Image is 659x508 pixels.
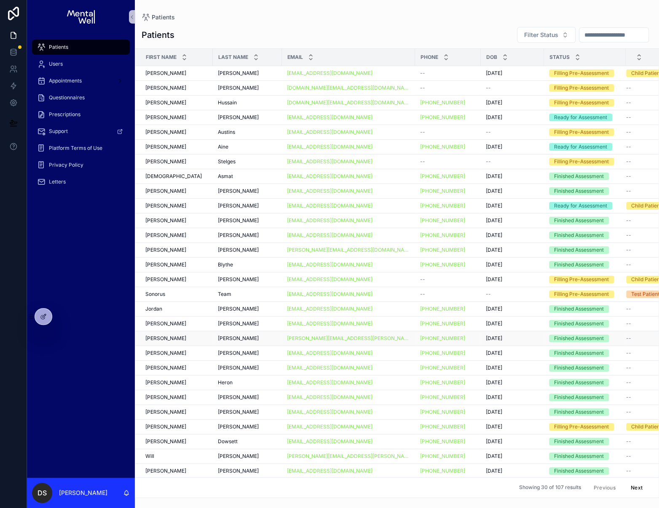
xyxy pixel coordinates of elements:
a: [PERSON_NAME] [218,70,277,77]
a: [PERSON_NAME] [145,261,208,268]
span: [PERSON_NAME] [218,350,259,356]
span: -- [626,188,631,194]
span: [DATE] [486,320,502,327]
span: -- [626,247,631,253]
a: [EMAIL_ADDRESS][DOMAIN_NAME] [287,320,410,327]
a: [DATE] [486,188,539,194]
span: -- [626,261,631,268]
a: [DATE] [486,114,539,121]
a: [PHONE_NUMBER] [420,306,476,312]
div: Ready for Assessment [554,143,607,151]
a: Finished Assessment [549,320,621,327]
span: [PERSON_NAME] [145,247,186,253]
a: [PERSON_NAME] [145,129,208,136]
span: -- [486,291,491,298]
a: [PHONE_NUMBER] [420,247,476,253]
a: [PERSON_NAME] [145,70,208,77]
div: Ready for Assessment [554,202,607,210]
a: Finished Assessment [549,217,621,224]
a: [EMAIL_ADDRESS][DOMAIN_NAME] [287,188,372,194]
a: [EMAIL_ADDRESS][DOMAIN_NAME] [287,114,410,121]
span: Letters [49,178,66,185]
div: scrollable content [27,34,135,200]
a: [PHONE_NUMBER] [420,188,465,194]
a: Finished Assessment [549,335,621,342]
a: Questionnaires [32,90,130,105]
span: [PERSON_NAME] [218,188,259,194]
a: [EMAIL_ADDRESS][DOMAIN_NAME] [287,232,410,239]
span: -- [626,85,631,91]
span: [PERSON_NAME] [218,247,259,253]
span: Aine [218,144,228,150]
a: [PHONE_NUMBER] [420,202,465,209]
a: [PERSON_NAME] [218,232,277,239]
a: [DOMAIN_NAME][EMAIL_ADDRESS][DOMAIN_NAME] [287,99,410,106]
span: [DATE] [486,276,502,283]
a: [DOMAIN_NAME][EMAIL_ADDRESS][DOMAIN_NAME] [287,85,410,91]
div: Finished Assessment [554,246,604,254]
a: [EMAIL_ADDRESS][DOMAIN_NAME] [287,320,372,327]
a: [PHONE_NUMBER] [420,99,465,106]
a: [PHONE_NUMBER] [420,247,465,253]
a: [PHONE_NUMBER] [420,261,465,268]
a: Appointments [32,73,130,88]
a: Filling Pre-Assessment [549,128,621,136]
span: [PERSON_NAME] [218,232,259,239]
span: [PERSON_NAME] [218,114,259,121]
span: [PERSON_NAME] [218,85,259,91]
a: Ready for Assessment [549,202,621,210]
span: -- [420,291,425,298]
a: [EMAIL_ADDRESS][DOMAIN_NAME] [287,70,372,77]
a: [EMAIL_ADDRESS][DOMAIN_NAME] [287,70,410,77]
a: [EMAIL_ADDRESS][DOMAIN_NAME] [287,158,372,165]
a: Jordan [145,306,208,312]
span: [DATE] [486,144,502,150]
a: Filling Pre-Assessment [549,276,621,283]
a: Finished Assessment [549,305,621,313]
a: [PHONE_NUMBER] [420,350,465,356]
span: Austins [218,129,235,136]
div: Filling Pre-Assessment [554,128,609,136]
span: [PERSON_NAME] [145,320,186,327]
span: -- [420,129,425,136]
a: -- [420,129,476,136]
a: Filling Pre-Assessment [549,290,621,298]
a: [PERSON_NAME] [218,335,277,342]
a: Finished Assessment [549,187,621,195]
a: [PERSON_NAME] [218,114,277,121]
span: [DATE] [486,99,502,106]
a: Patients [32,40,130,55]
a: [EMAIL_ADDRESS][DOMAIN_NAME] [287,217,372,224]
button: Select Button [517,27,576,43]
div: Finished Assessment [554,231,604,239]
a: [EMAIL_ADDRESS][DOMAIN_NAME] [287,306,410,312]
a: [PHONE_NUMBER] [420,173,476,180]
span: [DATE] [486,114,502,121]
span: [DATE] [486,188,502,194]
span: [PERSON_NAME] [218,320,259,327]
a: [PERSON_NAME][EMAIL_ADDRESS][DOMAIN_NAME] [287,247,410,253]
a: [PERSON_NAME] [218,85,277,91]
a: [PHONE_NUMBER] [420,173,465,180]
span: [PERSON_NAME] [145,114,186,121]
a: [DATE] [486,217,539,224]
a: -- [420,70,476,77]
a: Finished Assessment [549,261,621,269]
a: [PHONE_NUMBER] [420,261,476,268]
a: [PERSON_NAME] [218,350,277,356]
span: Jordan [145,306,162,312]
span: [PERSON_NAME] [218,217,259,224]
a: Letters [32,174,130,189]
div: Finished Assessment [554,335,604,342]
span: Stelges [218,158,236,165]
span: -- [420,70,425,77]
span: Questionnaires [49,94,85,101]
a: [PERSON_NAME] [145,335,208,342]
span: [PERSON_NAME] [145,217,186,224]
span: -- [626,158,631,165]
span: -- [486,129,491,136]
span: -- [486,85,491,91]
span: [PERSON_NAME] [218,335,259,342]
a: -- [486,158,539,165]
